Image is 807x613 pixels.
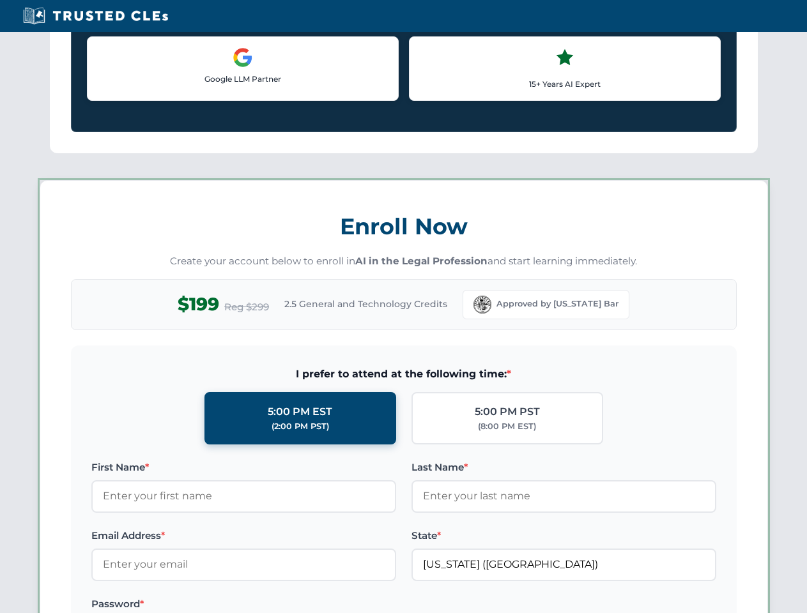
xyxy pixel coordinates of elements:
h3: Enroll Now [71,206,737,246]
div: (8:00 PM EST) [478,420,536,433]
input: Enter your last name [411,480,716,512]
input: Enter your email [91,549,396,580]
span: Approved by [US_STATE] Bar [496,298,619,310]
label: First Name [91,460,396,475]
input: Florida (FL) [411,549,716,580]
img: Google [233,47,253,68]
span: $199 [178,290,219,319]
img: Trusted CLEs [19,6,172,26]
label: Password [91,596,396,612]
div: 5:00 PM PST [475,404,540,420]
span: I prefer to attend at the following time: [91,366,716,382]
p: Google LLM Partner [98,73,388,85]
span: Reg $299 [224,299,269,315]
label: Last Name [411,460,716,475]
div: (2:00 PM PST) [272,420,329,433]
label: State [411,528,716,543]
div: 5:00 PM EST [268,404,332,420]
input: Enter your first name [91,480,396,512]
label: Email Address [91,528,396,543]
img: Florida Bar [473,296,491,314]
strong: AI in the Legal Profession [355,255,488,267]
span: 2.5 General and Technology Credits [284,297,447,311]
p: 15+ Years AI Expert [420,78,710,90]
p: Create your account below to enroll in and start learning immediately. [71,254,737,269]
